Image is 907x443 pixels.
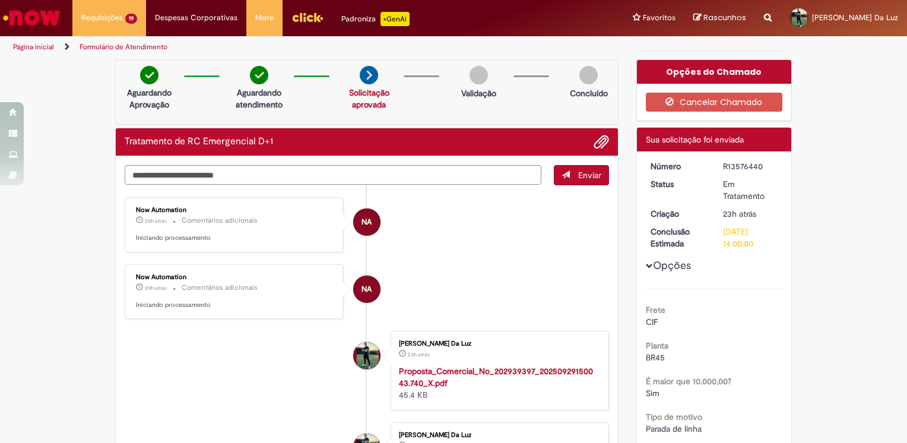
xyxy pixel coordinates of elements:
[646,352,665,363] span: BR45
[723,208,756,219] time: 29/09/2025 12:05:01
[136,207,334,214] div: Now Automation
[646,388,659,398] span: Sim
[360,66,378,84] img: arrow-next.png
[642,178,715,190] dt: Status
[361,208,372,236] span: NA
[255,12,274,24] span: More
[570,87,608,99] p: Concluído
[361,275,372,303] span: NA
[353,208,380,236] div: Now Automation
[353,342,380,369] div: Renan Oliveira Da Luz
[646,340,668,351] b: Planta
[646,134,744,145] span: Sua solicitação foi enviada
[155,12,237,24] span: Despesas Corporativas
[408,351,430,358] span: 23h atrás
[594,134,609,150] button: Adicionar anexos
[125,137,273,147] h2: Tratamento de RC Emergencial D+1 Histórico de tíquete
[642,208,715,220] dt: Criação
[399,432,597,439] div: [PERSON_NAME] Da Luz
[470,66,488,84] img: img-circle-grey.png
[230,87,288,110] p: Aguardando atendimento
[723,178,778,202] div: Em Tratamento
[120,87,178,110] p: Aguardando Aprovação
[81,12,123,24] span: Requisições
[723,226,778,249] div: [DATE] 14:00:00
[136,300,334,310] p: Iniciando processamento
[408,351,430,358] time: 29/09/2025 12:04:53
[80,42,167,52] a: Formulário de Atendimento
[642,160,715,172] dt: Número
[646,376,731,387] b: É maior que 10.000,00?
[349,87,389,110] a: Solicitação aprovada
[643,12,676,24] span: Favoritos
[646,317,658,327] span: CIF
[140,66,158,84] img: check-circle-green.png
[399,365,597,401] div: 45.4 KB
[136,274,334,281] div: Now Automation
[703,12,746,23] span: Rascunhos
[461,87,496,99] p: Validação
[125,14,137,24] span: 19
[145,217,167,224] span: 20h atrás
[182,216,258,226] small: Comentários adicionais
[250,66,268,84] img: check-circle-green.png
[1,6,62,30] img: ServiceNow
[579,66,598,84] img: img-circle-grey.png
[341,12,410,26] div: Padroniza
[9,36,596,58] ul: Trilhas de página
[812,12,898,23] span: [PERSON_NAME] Da Luz
[646,412,702,422] b: Tipo de motivo
[723,160,778,172] div: R13576440
[693,12,746,24] a: Rascunhos
[723,208,756,219] span: 23h atrás
[554,165,609,185] button: Enviar
[578,170,601,181] span: Enviar
[642,226,715,249] dt: Conclusão Estimada
[145,284,167,292] span: 20h atrás
[13,42,54,52] a: Página inicial
[136,233,334,243] p: Iniciando processamento
[646,305,665,315] b: Frete
[145,217,167,224] time: 29/09/2025 15:06:35
[637,60,792,84] div: Opções do Chamado
[125,165,541,185] textarea: Digite sua mensagem aqui...
[380,12,410,26] p: +GenAi
[646,423,702,434] span: Parada de linha
[182,283,258,293] small: Comentários adicionais
[291,8,324,26] img: click_logo_yellow_360x200.png
[646,93,783,112] button: Cancelar Chamado
[145,284,167,292] time: 29/09/2025 15:01:04
[723,208,778,220] div: 29/09/2025 12:05:01
[353,276,380,303] div: Now Automation
[399,340,597,347] div: [PERSON_NAME] Da Luz
[399,366,593,388] a: Proposta_Comercial_No_202939397_20250929150043.740_X.pdf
